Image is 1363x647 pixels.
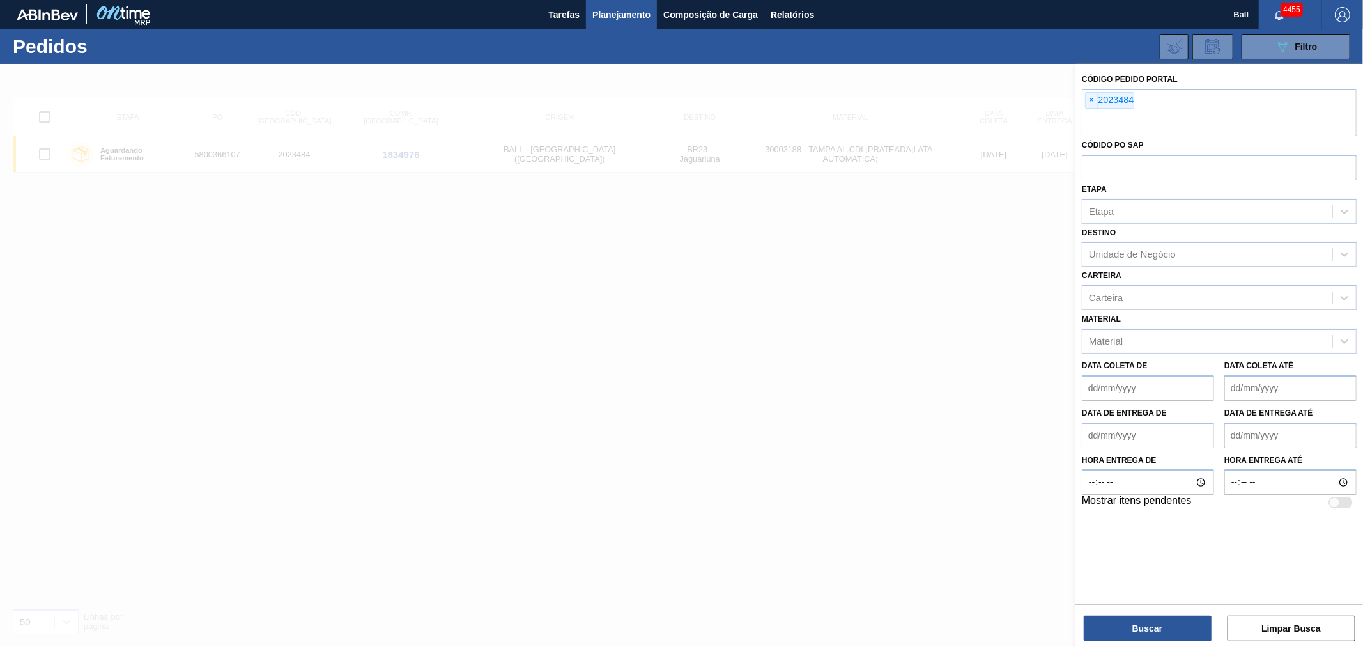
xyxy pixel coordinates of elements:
[1335,7,1350,22] img: Logout
[1259,6,1300,24] button: Notificações
[1082,361,1147,370] label: Data coleta de
[548,7,580,22] span: Tarefas
[1224,375,1357,401] input: dd/mm/yyyy
[1089,293,1123,304] div: Carteira
[1086,93,1098,108] span: ×
[1085,92,1134,109] div: 2023484
[1089,249,1176,260] div: Unidade de Negócio
[1082,185,1107,194] label: Etapa
[1082,228,1116,237] label: Destino
[1082,315,1121,323] label: Material
[592,7,651,22] span: Planejamento
[1082,75,1178,84] label: Código Pedido Portal
[1089,336,1123,347] div: Material
[1192,34,1233,59] div: Solicitação de Revisão de Pedidos
[1224,361,1293,370] label: Data coleta até
[1295,42,1318,52] span: Filtro
[1160,34,1189,59] div: Importar Negociações dos Pedidos
[1082,451,1214,470] label: Hora entrega de
[663,7,758,22] span: Composição de Carga
[13,39,207,54] h1: Pedidos
[1242,34,1350,59] button: Filtro
[1082,495,1192,510] label: Mostrar itens pendentes
[17,9,78,20] img: TNhmsLtSVTkK8tSr43FrP2fwEKptu5GPRR3wAAAABJRU5ErkJggg==
[1082,141,1144,150] label: Códido PO SAP
[1082,423,1214,448] input: dd/mm/yyyy
[1224,423,1357,448] input: dd/mm/yyyy
[1082,271,1121,280] label: Carteira
[1224,409,1313,417] label: Data de Entrega até
[771,7,814,22] span: Relatórios
[1082,409,1167,417] label: Data de Entrega de
[1082,375,1214,401] input: dd/mm/yyyy
[1281,3,1303,17] span: 4455
[1089,206,1114,217] div: Etapa
[1224,451,1357,470] label: Hora entrega até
